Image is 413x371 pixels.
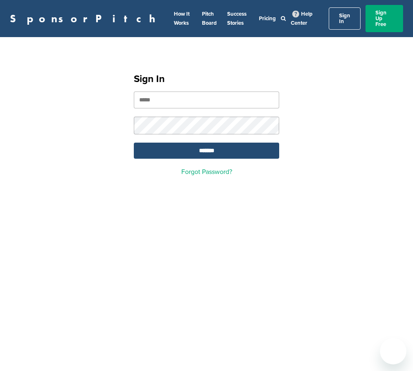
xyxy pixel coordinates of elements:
iframe: Button to launch messaging window [380,338,406,364]
h1: Sign In [134,72,279,87]
a: Help Center [291,9,313,28]
a: Sign In [329,7,361,30]
a: SponsorPitch [10,13,161,24]
a: Sign Up Free [366,5,403,32]
a: Pricing [259,15,276,22]
a: Pitch Board [202,11,217,26]
a: Forgot Password? [181,168,232,176]
a: How It Works [174,11,190,26]
a: Success Stories [227,11,247,26]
